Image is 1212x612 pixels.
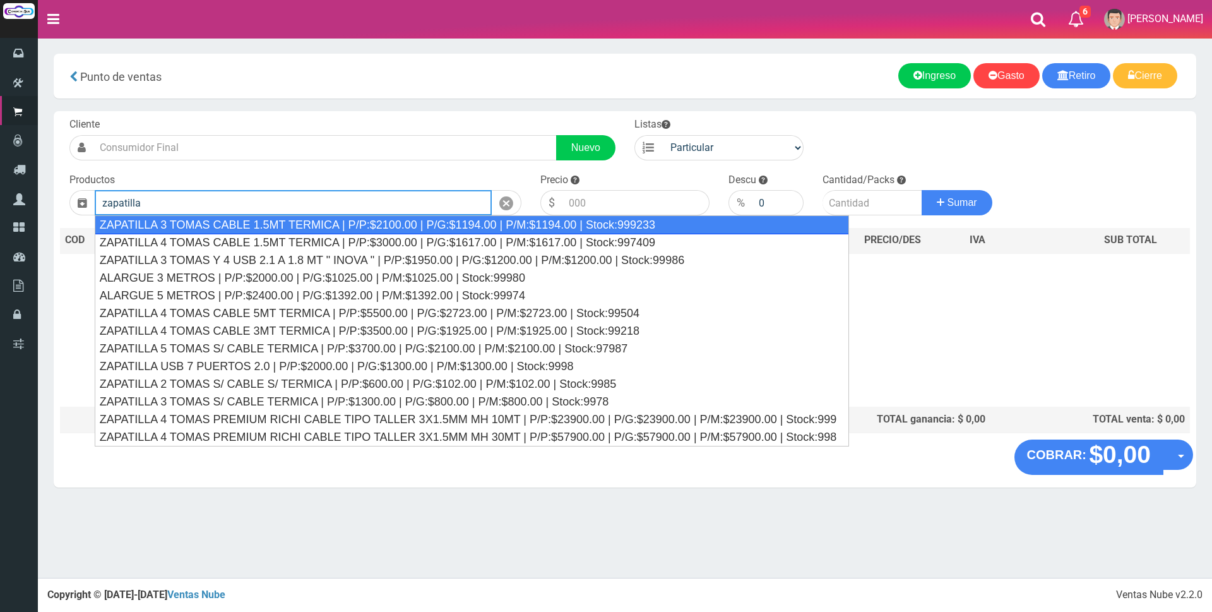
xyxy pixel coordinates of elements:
[973,63,1040,88] a: Gasto
[95,304,849,322] div: ZAPATILLA 4 TOMAS CABLE 5MT TERMICA | P/P:$5500.00 | P/G:$2723.00 | P/M:$2723.00 | Stock:99504
[823,173,894,188] label: Cantidad/Packs
[95,269,849,287] div: ALARGUE 3 METROS | P/P:$2000.00 | P/G:$1025.00 | P/M:$1025.00 | Stock:99980
[970,234,985,246] span: IVA
[1089,441,1151,468] strong: $0,00
[80,70,162,83] span: Punto de ventas
[1042,63,1111,88] a: Retiro
[1027,448,1086,462] strong: COBRAR:
[95,322,849,340] div: ZAPATILLA 4 TOMAS CABLE 3MT TERMICA | P/P:$3500.00 | P/G:$1925.00 | P/M:$1925.00 | Stock:99218
[823,190,922,215] input: Cantidad
[47,589,225,601] strong: Copyright © [DATE]-[DATE]
[1116,588,1203,603] div: Ventas Nube v2.2.0
[728,190,752,215] div: %
[69,173,115,188] label: Productos
[69,117,100,132] label: Cliente
[752,190,804,215] input: 000
[95,357,849,375] div: ZAPATILLA USB 7 PUERTOS 2.0 | P/P:$2000.00 | P/G:$1300.00 | P/M:$1300.00 | Stock:9998
[1104,9,1125,30] img: User Image
[95,251,849,269] div: ZAPATILLA 3 TOMAS Y 4 USB 2.1 A 1.8 MT " INOVA " | P/P:$1950.00 | P/G:$1200.00 | P/M:$1200.00 | S...
[1014,440,1164,475] button: COBRAR: $0,00
[562,190,710,215] input: 000
[1079,6,1091,18] span: 6
[95,411,849,428] div: ZAPATILLA 4 TOMAS PREMIUM RICHI CABLE TIPO TALLER 3X1.5MM MH 10MT | P/P:$23900.00 | P/G:$23900.00...
[95,375,849,393] div: ZAPATILLA 2 TOMAS S/ CABLE S/ TERMICA | P/P:$600.00 | P/G:$102.00 | P/M:$102.00 | Stock:9985
[65,272,1157,381] h3: Debes agregar un producto.
[864,234,921,246] span: PRECIO/DES
[634,117,670,132] label: Listas
[93,135,557,160] input: Consumidor Final
[995,412,1185,427] div: TOTAL venta: $ 0,00
[3,3,35,19] img: Logo grande
[556,135,615,160] a: Nuevo
[95,190,492,215] input: Introduzca el nombre del producto
[922,190,992,215] button: Sumar
[95,234,849,251] div: ZAPATILLA 4 TOMAS CABLE 1.5MT TERMICA | P/P:$3000.00 | P/G:$1617.00 | P/M:$1617.00 | Stock:997409
[95,340,849,357] div: ZAPATILLA 5 TOMAS S/ CABLE TERMICA | P/P:$3700.00 | P/G:$2100.00 | P/M:$2100.00 | Stock:97987
[898,63,971,88] a: Ingreso
[60,228,118,253] th: COD
[1104,233,1157,248] span: SUB TOTAL
[540,173,568,188] label: Precio
[1113,63,1177,88] a: Cierre
[540,190,562,215] div: $
[95,215,850,234] div: ZAPATILLA 3 TOMAS CABLE 1.5MT TERMICA | P/P:$2100.00 | P/G:$1194.00 | P/M:$1194.00 | Stock:999233
[95,393,849,411] div: ZAPATILLA 3 TOMAS S/ CABLE TERMICA | P/P:$1300.00 | P/G:$800.00 | P/M:$800.00 | Stock:9978
[95,287,849,304] div: ALARGUE 5 METROS | P/P:$2400.00 | P/G:$1392.00 | P/M:$1392.00 | Stock:99974
[728,173,756,188] label: Descu
[167,589,225,601] a: Ventas Nube
[95,428,849,446] div: ZAPATILLA 4 TOMAS PREMIUM RICHI CABLE TIPO TALLER 3X1.5MM MH 30MT | P/P:$57900.00 | P/G:$57900.00...
[948,197,977,208] span: Sumar
[1127,13,1203,25] span: [PERSON_NAME]
[764,412,985,427] div: TOTAL ganancia: $ 0,00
